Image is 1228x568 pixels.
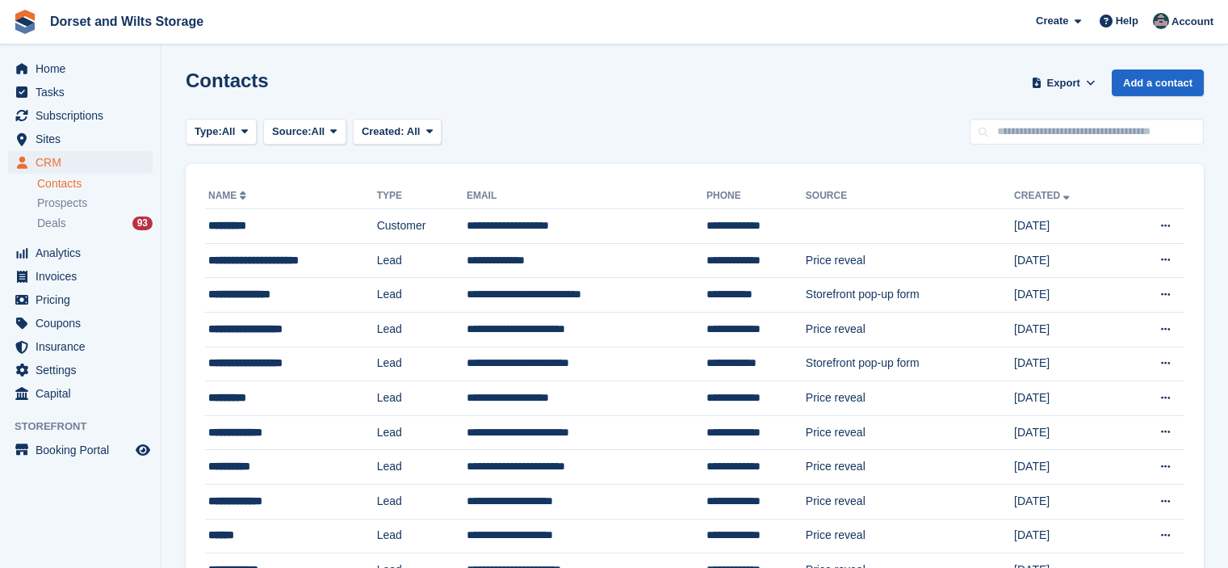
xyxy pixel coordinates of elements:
[132,217,153,230] div: 93
[36,81,132,103] span: Tasks
[263,119,346,145] button: Source: All
[1014,347,1122,381] td: [DATE]
[36,335,132,358] span: Insurance
[1153,13,1169,29] img: Steph Chick
[8,312,153,334] a: menu
[377,484,467,519] td: Lead
[1014,450,1122,485] td: [DATE]
[8,57,153,80] a: menu
[1116,13,1138,29] span: Help
[36,151,132,174] span: CRM
[377,450,467,485] td: Lead
[806,183,1014,209] th: Source
[1171,14,1213,30] span: Account
[36,359,132,381] span: Settings
[36,57,132,80] span: Home
[8,104,153,127] a: menu
[8,359,153,381] a: menu
[8,128,153,150] a: menu
[806,278,1014,313] td: Storefront pop-up form
[37,176,153,191] a: Contacts
[1112,69,1204,96] a: Add a contact
[362,125,404,137] span: Created:
[1036,13,1068,29] span: Create
[806,347,1014,381] td: Storefront pop-up form
[377,312,467,347] td: Lead
[222,124,236,140] span: All
[36,312,132,334] span: Coupons
[377,519,467,553] td: Lead
[806,450,1014,485] td: Price reveal
[407,125,421,137] span: All
[15,419,161,435] span: Storefront
[36,382,132,405] span: Capital
[806,381,1014,416] td: Price reveal
[195,124,222,140] span: Type:
[8,265,153,288] a: menu
[1014,190,1073,201] a: Created
[1047,75,1080,91] span: Export
[8,439,153,461] a: menu
[377,243,467,278] td: Lead
[37,196,87,211] span: Prospects
[8,81,153,103] a: menu
[353,119,442,145] button: Created: All
[36,439,132,461] span: Booking Portal
[806,415,1014,450] td: Price reveal
[377,278,467,313] td: Lead
[806,312,1014,347] td: Price reveal
[1014,484,1122,519] td: [DATE]
[1014,312,1122,347] td: [DATE]
[312,124,325,140] span: All
[36,265,132,288] span: Invoices
[1014,519,1122,553] td: [DATE]
[706,183,806,209] th: Phone
[8,288,153,311] a: menu
[8,151,153,174] a: menu
[377,381,467,416] td: Lead
[1014,278,1122,313] td: [DATE]
[1014,381,1122,416] td: [DATE]
[36,288,132,311] span: Pricing
[13,10,37,34] img: stora-icon-8386f47178a22dfd0bd8f6a31ec36ba5ce8667c1dd55bd0f319d3a0aa187defe.svg
[1028,69,1099,96] button: Export
[377,347,467,381] td: Lead
[44,8,210,35] a: Dorset and Wilts Storage
[806,243,1014,278] td: Price reveal
[1014,209,1122,244] td: [DATE]
[36,242,132,264] span: Analytics
[806,484,1014,519] td: Price reveal
[377,415,467,450] td: Lead
[208,190,249,201] a: Name
[133,440,153,460] a: Preview store
[1014,415,1122,450] td: [DATE]
[37,195,153,212] a: Prospects
[806,519,1014,553] td: Price reveal
[8,382,153,405] a: menu
[377,183,467,209] th: Type
[467,183,706,209] th: Email
[36,104,132,127] span: Subscriptions
[37,215,153,232] a: Deals 93
[186,69,269,91] h1: Contacts
[8,335,153,358] a: menu
[1014,243,1122,278] td: [DATE]
[37,216,66,231] span: Deals
[8,242,153,264] a: menu
[186,119,257,145] button: Type: All
[377,209,467,244] td: Customer
[272,124,311,140] span: Source:
[36,128,132,150] span: Sites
